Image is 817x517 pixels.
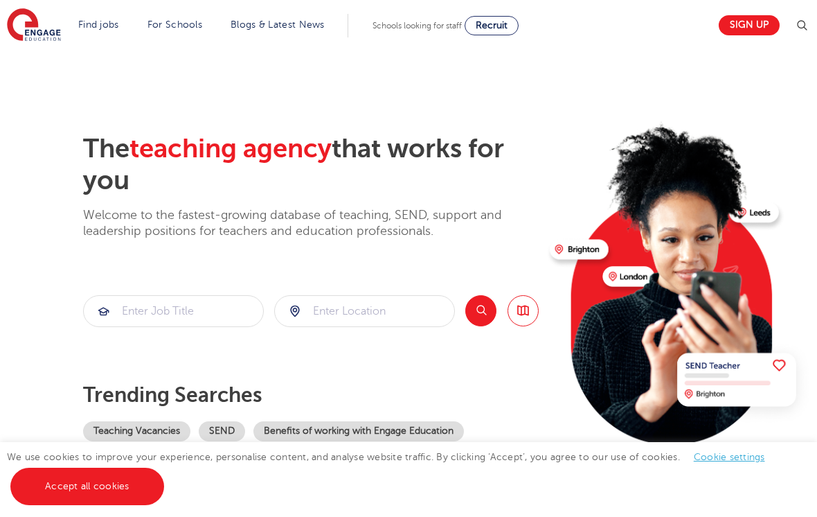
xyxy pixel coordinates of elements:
a: For Schools [147,19,202,30]
a: Teaching Vacancies [83,421,190,441]
a: Sign up [719,15,780,35]
a: Benefits of working with Engage Education [253,421,464,441]
a: SEND [199,421,245,441]
input: Submit [275,296,454,326]
img: Engage Education [7,8,61,43]
div: Submit [274,295,455,327]
a: Cookie settings [694,452,765,462]
button: Search [465,295,496,326]
a: Find jobs [78,19,119,30]
input: Submit [84,296,263,326]
span: Recruit [476,20,508,30]
a: Recruit [465,16,519,35]
span: teaching agency [129,134,332,164]
p: Welcome to the fastest-growing database of teaching, SEND, support and leadership positions for t... [83,207,539,240]
a: Accept all cookies [10,468,164,505]
span: Schools looking for staff [372,21,462,30]
div: Submit [83,295,264,327]
p: Trending searches [83,383,539,408]
span: We use cookies to improve your experience, personalise content, and analyse website traffic. By c... [7,452,779,491]
a: Blogs & Latest News [231,19,325,30]
h2: The that works for you [83,133,539,197]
